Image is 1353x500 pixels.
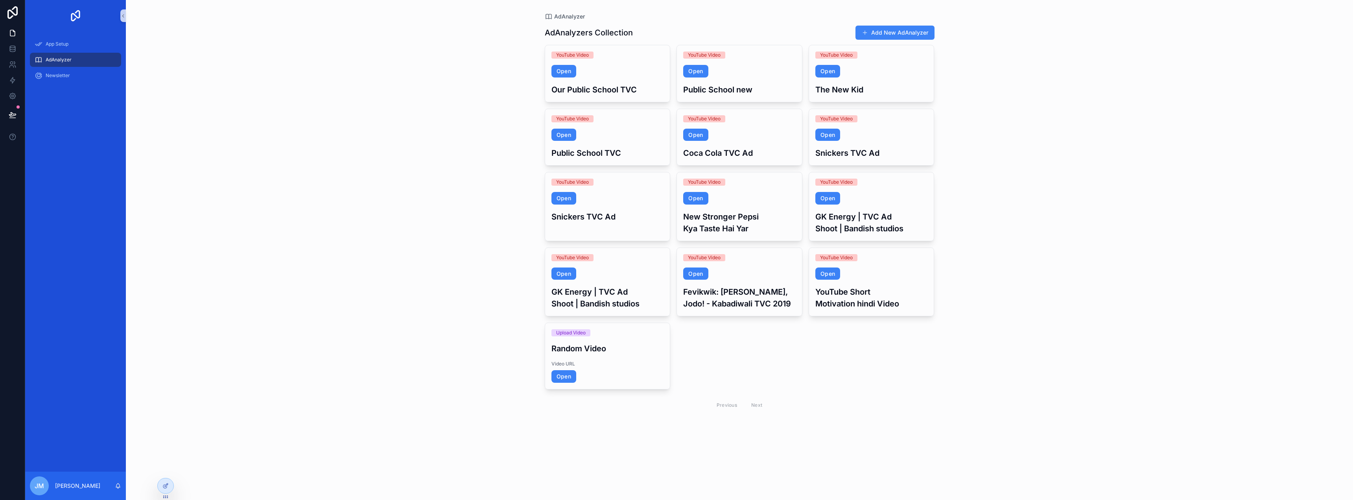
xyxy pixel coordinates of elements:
[676,109,802,166] a: YouTube VideoOpenCoca Cola TVC Ad
[545,27,633,38] h1: AdAnalyzers Collection
[676,45,802,102] a: YouTube VideoOpenPublic School new
[820,52,853,59] div: YouTube Video
[683,129,708,141] a: Open
[683,192,708,205] a: Open
[551,129,576,141] a: Open
[545,323,671,389] a: Upload VideoRandom VideoVideo URLOpen
[809,247,935,317] a: YouTube VideoOpenYouTube Short Motivation hindi Video
[551,192,576,205] a: Open
[55,482,100,490] p: [PERSON_NAME]
[545,172,671,241] a: YouTube VideoOpenSnickers TVC Ad
[69,9,82,22] img: App logo
[556,329,586,336] div: Upload Video
[815,268,840,280] a: Open
[551,147,664,159] h3: Public School TVC
[545,13,585,20] a: AdAnalyzer
[551,84,664,96] h3: Our Public School TVC
[556,179,589,186] div: YouTube Video
[809,172,935,241] a: YouTube VideoOpenGK Energy | TVC Ad Shoot | Bandish studios
[683,84,796,96] h3: Public School new
[554,13,585,20] span: AdAnalyzer
[815,147,928,159] h3: Snickers TVC Ad
[683,286,796,310] h3: Fevikwik: [PERSON_NAME], Jodo! - Kabadiwali TVC 2019
[551,370,576,383] a: Open
[551,286,664,310] h3: GK Energy | TVC Ad Shoot | Bandish studios
[551,65,576,77] a: Open
[676,172,802,241] a: YouTube VideoOpenNew Stronger Pepsi Kya Taste Hai Yar
[683,65,708,77] a: Open
[815,129,840,141] a: Open
[683,268,708,280] a: Open
[815,192,840,205] a: Open
[688,115,721,122] div: YouTube Video
[815,84,928,96] h3: The New Kid
[683,211,796,234] h3: New Stronger Pepsi Kya Taste Hai Yar
[46,57,72,63] span: AdAnalyzer
[25,31,126,93] div: scrollable content
[46,41,68,47] span: App Setup
[545,247,671,317] a: YouTube VideoOpenGK Energy | TVC Ad Shoot | Bandish studios
[551,268,576,280] a: Open
[46,72,70,79] span: Newsletter
[545,45,671,102] a: YouTube VideoOpenOur Public School TVC
[30,68,121,83] a: Newsletter
[551,361,664,367] span: Video URL
[30,37,121,51] a: App Setup
[556,254,589,261] div: YouTube Video
[556,52,589,59] div: YouTube Video
[35,481,44,491] span: JM
[545,109,671,166] a: YouTube VideoOpenPublic School TVC
[809,45,935,102] a: YouTube VideoOpenThe New Kid
[551,343,664,354] h3: Random Video
[551,211,664,223] h3: Snickers TVC Ad
[820,254,853,261] div: YouTube Video
[855,26,935,40] button: Add New AdAnalyzer
[683,147,796,159] h3: Coca Cola TVC Ad
[30,53,121,67] a: AdAnalyzer
[688,52,721,59] div: YouTube Video
[688,254,721,261] div: YouTube Video
[815,65,840,77] a: Open
[688,179,721,186] div: YouTube Video
[820,115,853,122] div: YouTube Video
[676,247,802,317] a: YouTube VideoOpenFevikwik: [PERSON_NAME], Jodo! - Kabadiwali TVC 2019
[815,286,928,310] h3: YouTube Short Motivation hindi Video
[815,211,928,234] h3: GK Energy | TVC Ad Shoot | Bandish studios
[556,115,589,122] div: YouTube Video
[809,109,935,166] a: YouTube VideoOpenSnickers TVC Ad
[820,179,853,186] div: YouTube Video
